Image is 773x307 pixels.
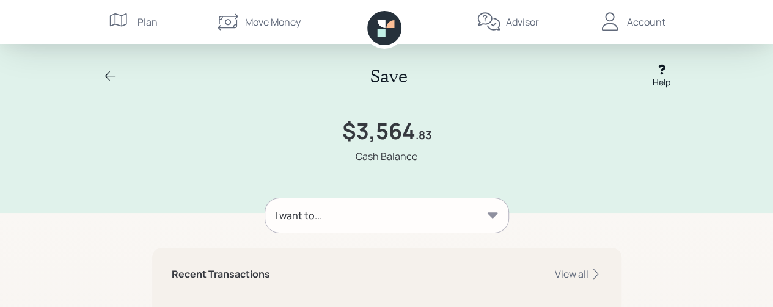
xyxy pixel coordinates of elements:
h5: Recent Transactions [172,269,270,280]
h2: Save [370,66,408,87]
div: I want to... [275,208,322,223]
div: Advisor [506,15,539,29]
div: Cash Balance [356,149,417,164]
h4: .83 [416,129,431,142]
div: Account [627,15,665,29]
h1: $3,564 [342,118,416,144]
div: Move Money [245,15,301,29]
div: View all [555,267,602,281]
div: Help [653,76,670,88]
div: Plan [137,15,158,29]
